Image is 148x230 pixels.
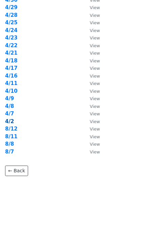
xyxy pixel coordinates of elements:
small: View [90,96,100,101]
small: View [90,28,100,33]
a: View [83,4,100,10]
a: View [83,27,100,33]
small: View [90,74,100,79]
small: View [90,111,100,116]
a: View [83,141,100,147]
a: 8/11 [5,134,18,140]
a: 4/11 [5,80,18,86]
a: View [83,73,100,79]
a: View [83,103,100,109]
a: 4/24 [5,27,18,33]
a: 8/7 [5,149,14,155]
a: 4/2 [5,118,14,124]
a: View [83,118,100,124]
small: View [90,20,100,25]
small: View [90,119,100,124]
small: View [90,35,100,40]
a: View [83,20,100,26]
a: 4/18 [5,58,18,64]
small: View [90,66,100,71]
small: View [90,142,100,147]
small: View [90,134,100,139]
a: 4/17 [5,65,18,71]
a: 8/12 [5,126,18,132]
a: View [83,95,100,102]
small: View [90,58,100,63]
a: View [83,88,100,94]
a: 4/16 [5,73,18,79]
small: View [90,43,100,48]
a: View [83,111,100,117]
a: 4/7 [5,111,14,117]
a: View [83,58,100,64]
a: 4/22 [5,42,18,49]
a: 4/25 [5,20,18,26]
small: View [90,51,100,56]
a: View [83,35,100,41]
small: View [90,81,100,86]
a: 4/9 [5,95,14,102]
a: 4/8 [5,103,14,109]
small: View [90,104,100,109]
iframe: Chat Widget [114,198,148,230]
a: 4/10 [5,88,18,94]
a: View [83,50,100,56]
a: View [83,134,100,140]
a: View [83,149,100,155]
a: 4/28 [5,12,18,18]
a: View [83,80,100,86]
a: 4/21 [5,50,18,56]
a: View [83,65,100,71]
small: View [90,149,100,154]
a: View [83,12,100,18]
a: View [83,126,100,132]
a: 8/8 [5,141,14,147]
div: 聊天小工具 [114,198,148,230]
a: 4/23 [5,35,18,41]
small: View [90,126,100,132]
small: View [90,89,100,94]
a: 4/29 [5,4,18,10]
small: View [90,13,100,18]
a: ← Back [5,166,28,176]
a: View [83,42,100,49]
small: View [90,5,100,10]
